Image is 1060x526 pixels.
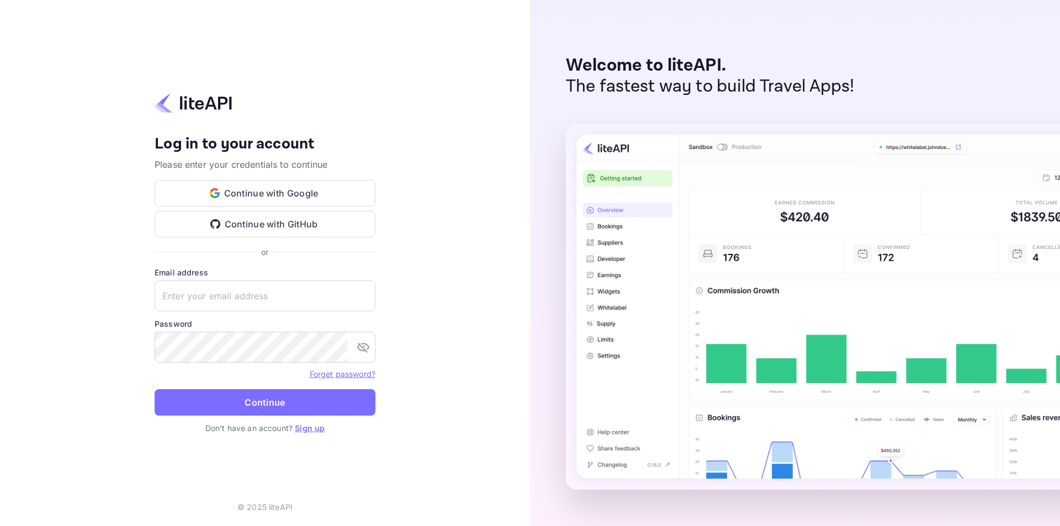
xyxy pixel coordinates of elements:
button: Continue with GitHub [155,211,375,237]
p: Don't have an account? [155,422,375,434]
input: Enter your email address [155,280,375,311]
p: Please enter your credentials to continue [155,158,375,171]
a: Sign up [295,423,325,433]
a: Forget password? [310,368,375,379]
label: Password [155,318,375,330]
h4: Log in to your account [155,135,375,154]
p: © 2025 liteAPI [237,501,293,513]
p: The fastest way to build Travel Apps! [566,76,855,97]
button: toggle password visibility [352,336,374,358]
label: Email address [155,267,375,278]
a: Forget password? [310,369,375,379]
img: liteapi [155,92,232,114]
p: or [261,246,268,258]
button: Continue [155,389,375,416]
button: Continue with Google [155,180,375,206]
p: Welcome to liteAPI. [566,55,855,76]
